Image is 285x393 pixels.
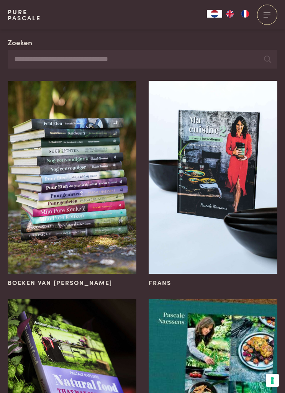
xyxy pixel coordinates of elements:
a: PurePascale [8,9,41,21]
label: Zoeken [8,37,32,48]
button: Uw voorkeuren voor toestemming voor trackingtechnologieën [266,374,279,387]
a: NL [207,10,222,18]
a: EN [222,10,237,18]
span: Boeken van [PERSON_NAME] [8,278,112,287]
a: FR [237,10,253,18]
a: Boeken van Pascale Naessens Boeken van [PERSON_NAME] [8,81,136,287]
img: Boeken van Pascale Naessens [8,81,136,274]
a: Frans Frans [149,81,277,287]
ul: Language list [222,10,253,18]
aside: Language selected: Nederlands [207,10,253,18]
div: Language [207,10,222,18]
img: Frans [149,81,277,274]
span: Frans [149,278,171,287]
